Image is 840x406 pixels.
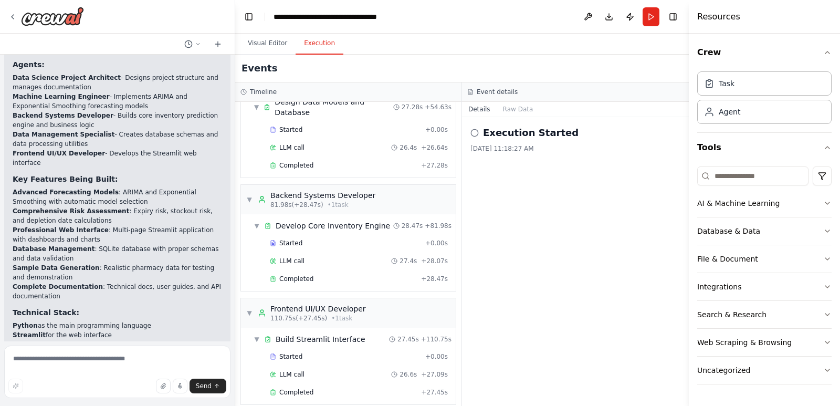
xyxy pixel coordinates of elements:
[279,161,313,170] span: Completed
[470,144,680,153] div: [DATE] 11:18:27 AM
[425,126,448,134] span: + 0.00s
[209,38,226,50] button: Start a new chat
[250,88,277,96] h3: Timeline
[13,131,114,138] strong: Data Management Specialist
[13,112,113,119] strong: Backend Systems Developer
[276,334,365,345] span: Build Streamlit Interface
[180,38,205,50] button: Switch to previous chat
[697,133,832,162] button: Tools
[421,143,448,152] span: + 26.64s
[196,382,212,390] span: Send
[279,370,304,379] span: LLM call
[173,379,187,393] button: Click to speak your automation idea
[697,217,832,245] button: Database & Data
[697,365,750,376] div: Uncategorized
[421,388,448,397] span: + 27.45s
[400,257,417,265] span: 27.4s
[239,33,296,55] button: Visual Editor
[13,330,222,340] li: for the web interface
[331,314,352,322] span: • 1 task
[421,275,448,283] span: + 28.47s
[21,7,84,26] img: Logo
[13,92,222,111] li: - Implements ARIMA and Exponential Smoothing forecasting models
[13,321,222,330] li: as the main programming language
[13,175,118,183] strong: Key Features Being Built:
[719,78,734,89] div: Task
[13,149,222,168] li: - Develops the Streamlit web interface
[279,352,302,361] span: Started
[425,103,451,111] span: + 54.63s
[13,225,222,244] li: : Multi-page Streamlit application with dashboards and charts
[254,222,260,230] span: ▼
[13,226,109,234] strong: Professional Web Interface
[697,337,792,348] div: Web Scraping & Browsing
[13,331,46,339] strong: Streamlit
[270,314,327,322] span: 110.75s (+27.45s)
[13,341,128,348] strong: ARIMA & Exponential Smoothing
[697,198,780,209] div: AI & Machine Learning
[270,190,375,201] div: Backend Systems Developer
[279,275,313,283] span: Completed
[13,150,105,157] strong: Frontend UI/UX Developer
[279,239,302,247] span: Started
[13,188,222,206] li: : ARIMA and Exponential Smoothing with automatic model selection
[241,61,277,76] h2: Events
[697,67,832,132] div: Crew
[13,264,100,272] strong: Sample Data Generation
[719,107,740,117] div: Agent
[13,245,94,253] strong: Database Management
[13,340,222,349] li: for forecasting
[421,370,448,379] span: + 27.09s
[697,329,832,356] button: Web Scraping & Browsing
[697,309,766,320] div: Search & Research
[425,352,448,361] span: + 0.00s
[425,222,451,230] span: + 81.98s
[276,221,390,231] span: Develop Core Inventory Engine
[483,126,579,140] h2: Execution Started
[13,74,121,81] strong: Data Science Project Architect
[279,388,313,397] span: Completed
[13,282,222,301] li: : Technical docs, user guides, and API documentation
[279,126,302,134] span: Started
[402,222,423,230] span: 28.47s
[13,130,222,149] li: - Creates database schemas and data processing utilities
[697,254,758,264] div: File & Document
[13,206,222,225] li: : Expiry risk, stockout risk, and depletion date calculations
[477,88,518,96] h3: Event details
[697,162,832,393] div: Tools
[296,33,343,55] button: Execution
[270,201,323,209] span: 81.98s (+28.47s)
[275,97,393,118] span: Design Data Models and Database
[279,257,304,265] span: LLM call
[397,335,419,343] span: 27.45s
[246,195,253,204] span: ▼
[190,379,226,393] button: Send
[697,190,832,217] button: AI & Machine Learning
[156,379,171,393] button: Upload files
[246,309,253,317] span: ▼
[13,283,103,290] strong: Complete Documentation
[462,102,497,117] button: Details
[13,263,222,282] li: : Realistic pharmacy data for testing and demonstration
[254,103,259,111] span: ▼
[697,282,741,292] div: Integrations
[666,9,680,24] button: Hide right sidebar
[13,60,45,69] strong: Agents:
[13,73,222,92] li: - Designs project structure and manages documentation
[13,322,38,329] strong: Python
[279,143,304,152] span: LLM call
[697,245,832,273] button: File & Document
[254,335,260,343] span: ▼
[13,111,222,130] li: - Builds core inventory prediction engine and business logic
[400,370,417,379] span: 26.6s
[400,143,417,152] span: 26.4s
[274,12,392,22] nav: breadcrumb
[697,226,760,236] div: Database & Data
[13,93,110,100] strong: Machine Learning Engineer
[497,102,540,117] button: Raw Data
[13,244,222,263] li: : SQLite database with proper schemas and data validation
[697,357,832,384] button: Uncategorized
[697,301,832,328] button: Search & Research
[697,38,832,67] button: Crew
[421,161,448,170] span: + 27.28s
